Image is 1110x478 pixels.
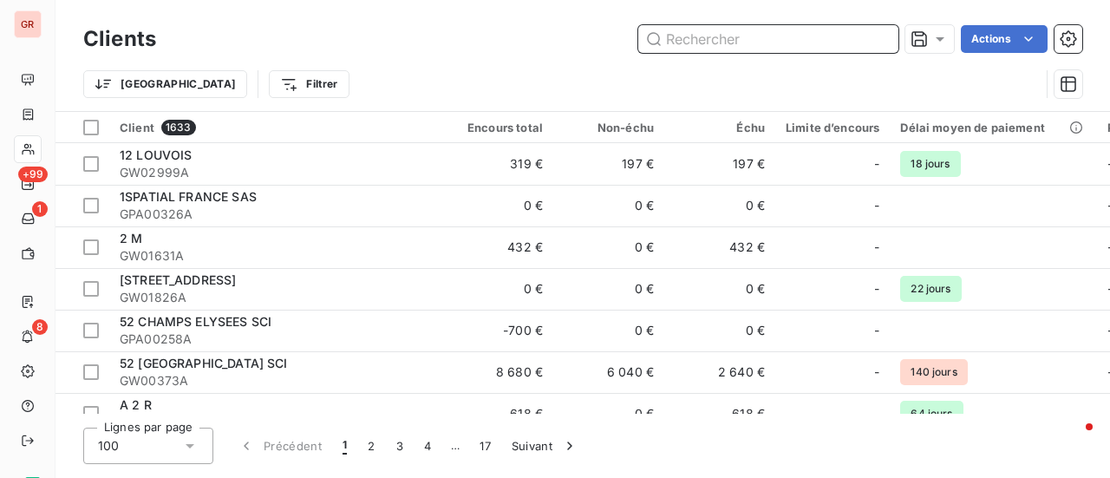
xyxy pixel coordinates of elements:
div: Échu [675,121,765,134]
button: 4 [414,428,441,464]
td: 0 € [553,226,664,268]
span: +99 [18,167,48,182]
div: Encours total [453,121,543,134]
td: 197 € [664,143,775,185]
h3: Clients [83,23,156,55]
button: [GEOGRAPHIC_DATA] [83,70,247,98]
input: Rechercher [638,25,898,53]
iframe: Intercom live chat [1051,419,1093,461]
td: 0 € [664,310,775,351]
button: Suivant [501,428,589,464]
span: - [874,363,879,381]
td: 618 € [664,393,775,435]
button: Filtrer [269,70,349,98]
span: - [874,322,879,339]
div: GR [14,10,42,38]
td: 0 € [553,393,664,435]
span: 64 jours [900,401,963,427]
span: [STREET_ADDRESS] [120,272,236,287]
td: 0 € [442,268,553,310]
div: Limite d’encours [786,121,879,134]
button: Précédent [227,428,332,464]
span: … [441,432,469,460]
td: 8 680 € [442,351,553,393]
td: 2 640 € [664,351,775,393]
td: 0 € [664,268,775,310]
span: - [874,405,879,422]
span: - [874,239,879,256]
td: 0 € [553,268,664,310]
span: - [874,280,879,298]
span: 100 [98,437,119,455]
span: 1633 [161,120,196,135]
td: -700 € [442,310,553,351]
td: 618 € [442,393,553,435]
button: Actions [961,25,1048,53]
td: 432 € [664,226,775,268]
td: 0 € [553,185,664,226]
span: GPA00258A [120,331,432,348]
span: 52 CHAMPS ELYSEES SCI [120,314,271,329]
span: 12 LOUVOIS [120,147,193,162]
span: GW02999A [120,164,432,181]
td: 197 € [553,143,664,185]
span: A 2 R [120,397,152,412]
button: 17 [469,428,501,464]
span: 1SPATIAL FRANCE SAS [120,189,257,204]
td: 319 € [442,143,553,185]
span: GW00373A [120,372,432,390]
div: Délai moyen de paiement [900,121,1086,134]
span: 140 jours [900,359,967,385]
span: 18 jours [900,151,960,177]
div: Non-échu [564,121,654,134]
button: 1 [332,428,357,464]
button: 3 [386,428,414,464]
td: 0 € [664,185,775,226]
span: GPA00326A [120,206,432,223]
span: Client [120,121,154,134]
span: 1 [343,437,347,455]
button: 2 [357,428,385,464]
td: 6 040 € [553,351,664,393]
span: GW01826A [120,289,432,306]
td: 432 € [442,226,553,268]
span: 2 M [120,231,142,246]
span: 52 [GEOGRAPHIC_DATA] SCI [120,356,288,370]
td: 0 € [442,185,553,226]
span: - [874,197,879,214]
span: GW01631A [120,247,432,265]
span: 8 [32,319,48,335]
span: 1 [32,201,48,217]
span: 22 jours [900,276,961,302]
span: - [874,155,879,173]
td: 0 € [553,310,664,351]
